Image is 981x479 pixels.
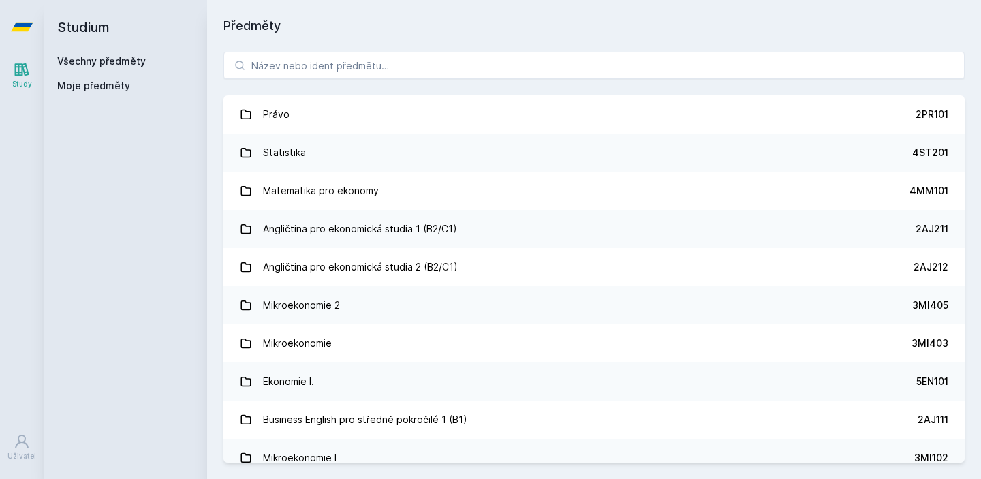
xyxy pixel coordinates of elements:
div: Business English pro středně pokročilé 1 (B1) [263,406,467,433]
div: Mikroekonomie I [263,444,337,472]
div: Angličtina pro ekonomická studia 1 (B2/C1) [263,215,457,243]
div: 4MM101 [909,184,948,198]
a: Angličtina pro ekonomická studia 2 (B2/C1) 2AJ212 [223,248,965,286]
div: Uživatel [7,451,36,461]
div: 4ST201 [912,146,948,159]
div: Matematika pro ekonomy [263,177,379,204]
div: 3MI102 [914,451,948,465]
a: Study [3,55,41,96]
div: Study [12,79,32,89]
div: Mikroekonomie 2 [263,292,340,319]
a: Uživatel [3,427,41,468]
div: Právo [263,101,290,128]
div: Statistika [263,139,306,166]
a: Business English pro středně pokročilé 1 (B1) 2AJ111 [223,401,965,439]
a: Statistika 4ST201 [223,134,965,172]
div: 3MI403 [912,337,948,350]
span: Moje předměty [57,79,130,93]
div: 2AJ111 [918,413,948,427]
div: Angličtina pro ekonomická studia 2 (B2/C1) [263,253,458,281]
a: Angličtina pro ekonomická studia 1 (B2/C1) 2AJ211 [223,210,965,248]
a: Mikroekonomie I 3MI102 [223,439,965,477]
div: 3MI405 [912,298,948,312]
div: Ekonomie I. [263,368,314,395]
div: Mikroekonomie [263,330,332,357]
a: Právo 2PR101 [223,95,965,134]
a: Mikroekonomie 3MI403 [223,324,965,362]
input: Název nebo ident předmětu… [223,52,965,79]
a: Všechny předměty [57,55,146,67]
div: 2AJ212 [914,260,948,274]
h1: Předměty [223,16,965,35]
a: Ekonomie I. 5EN101 [223,362,965,401]
div: 5EN101 [916,375,948,388]
a: Matematika pro ekonomy 4MM101 [223,172,965,210]
a: Mikroekonomie 2 3MI405 [223,286,965,324]
div: 2AJ211 [916,222,948,236]
div: 2PR101 [916,108,948,121]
